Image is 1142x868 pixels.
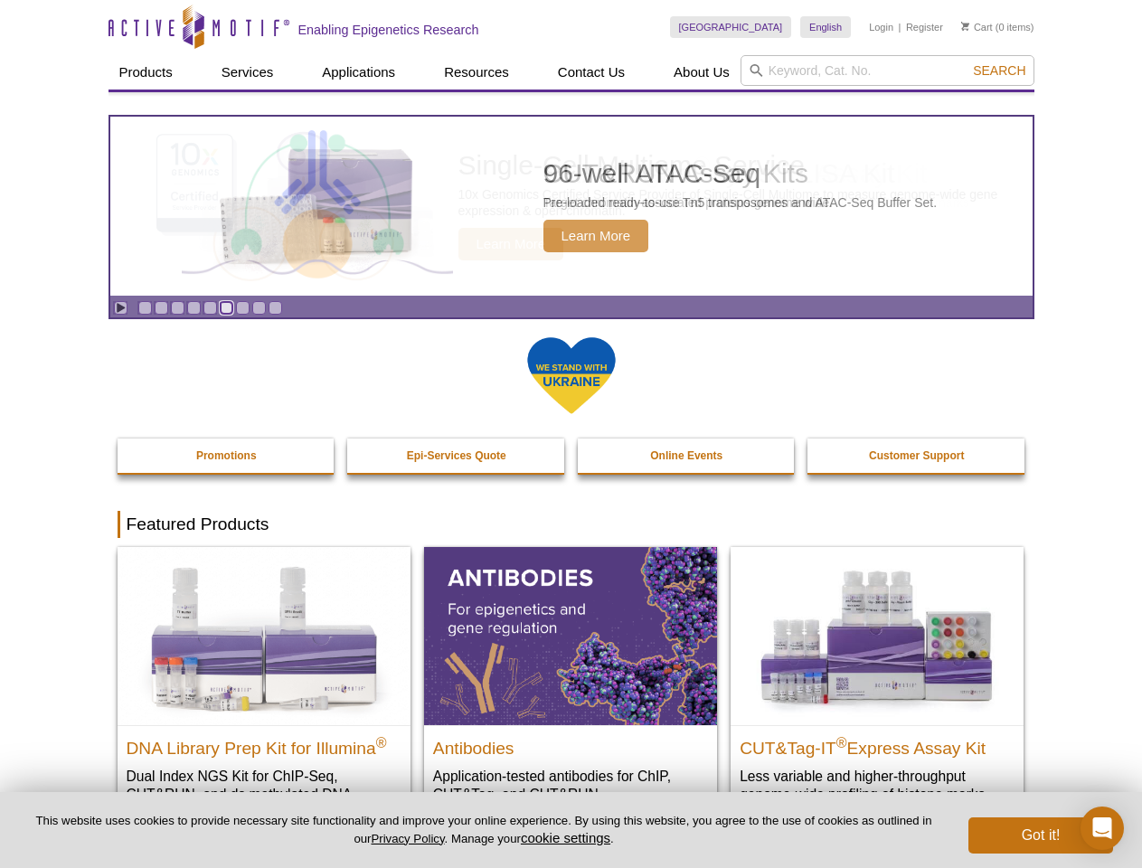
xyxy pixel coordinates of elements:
[118,511,1025,538] h2: Featured Products
[211,55,285,90] a: Services
[740,767,1015,804] p: Less variable and higher-throughput genome-wide profiling of histone marks​.
[187,301,201,315] a: Go to slide 4
[547,55,636,90] a: Contact Us
[869,449,964,462] strong: Customer Support
[741,55,1034,86] input: Keyword, Cat. No.
[869,21,893,33] a: Login
[236,301,250,315] a: Go to slide 7
[269,301,282,315] a: Go to slide 9
[118,547,411,839] a: DNA Library Prep Kit for Illumina DNA Library Prep Kit for Illumina® Dual Index NGS Kit for ChIP-...
[196,449,257,462] strong: Promotions
[967,62,1031,79] button: Search
[371,832,444,845] a: Privacy Policy
[298,22,479,38] h2: Enabling Epigenetics Research
[526,335,617,416] img: We Stand With Ukraine
[424,547,717,821] a: All Antibodies Antibodies Application-tested antibodies for ChIP, CUT&Tag, and CUT&RUN.
[118,547,411,724] img: DNA Library Prep Kit for Illumina
[578,439,797,473] a: Online Events
[731,547,1024,821] a: CUT&Tag-IT® Express Assay Kit CUT&Tag-IT®Express Assay Kit Less variable and higher-throughput ge...
[899,16,901,38] li: |
[118,439,336,473] a: Promotions
[127,731,401,758] h2: DNA Library Prep Kit for Illumina
[670,16,792,38] a: [GEOGRAPHIC_DATA]
[29,813,939,847] p: This website uses cookies to provide necessary site functionality and improve your online experie...
[740,731,1015,758] h2: CUT&Tag-IT Express Assay Kit
[433,767,708,804] p: Application-tested antibodies for ChIP, CUT&Tag, and CUT&RUN.
[961,22,969,31] img: Your Cart
[433,55,520,90] a: Resources
[731,547,1024,724] img: CUT&Tag-IT® Express Assay Kit
[127,767,401,822] p: Dual Index NGS Kit for ChIP-Seq, CUT&RUN, and ds methylated DNA assays.
[836,734,847,750] sup: ®
[906,21,943,33] a: Register
[433,731,708,758] h2: Antibodies
[376,734,387,750] sup: ®
[114,301,127,315] a: Toggle autoplay
[203,301,217,315] a: Go to slide 5
[138,301,152,315] a: Go to slide 1
[311,55,406,90] a: Applications
[407,449,506,462] strong: Epi-Services Quote
[424,547,717,724] img: All Antibodies
[800,16,851,38] a: English
[171,301,184,315] a: Go to slide 3
[347,439,566,473] a: Epi-Services Quote
[973,63,1025,78] span: Search
[252,301,266,315] a: Go to slide 8
[961,21,993,33] a: Cart
[807,439,1026,473] a: Customer Support
[1081,807,1124,850] div: Open Intercom Messenger
[155,301,168,315] a: Go to slide 2
[961,16,1034,38] li: (0 items)
[968,817,1113,854] button: Got it!
[650,449,722,462] strong: Online Events
[663,55,741,90] a: About Us
[220,301,233,315] a: Go to slide 6
[521,830,610,845] button: cookie settings
[109,55,184,90] a: Products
